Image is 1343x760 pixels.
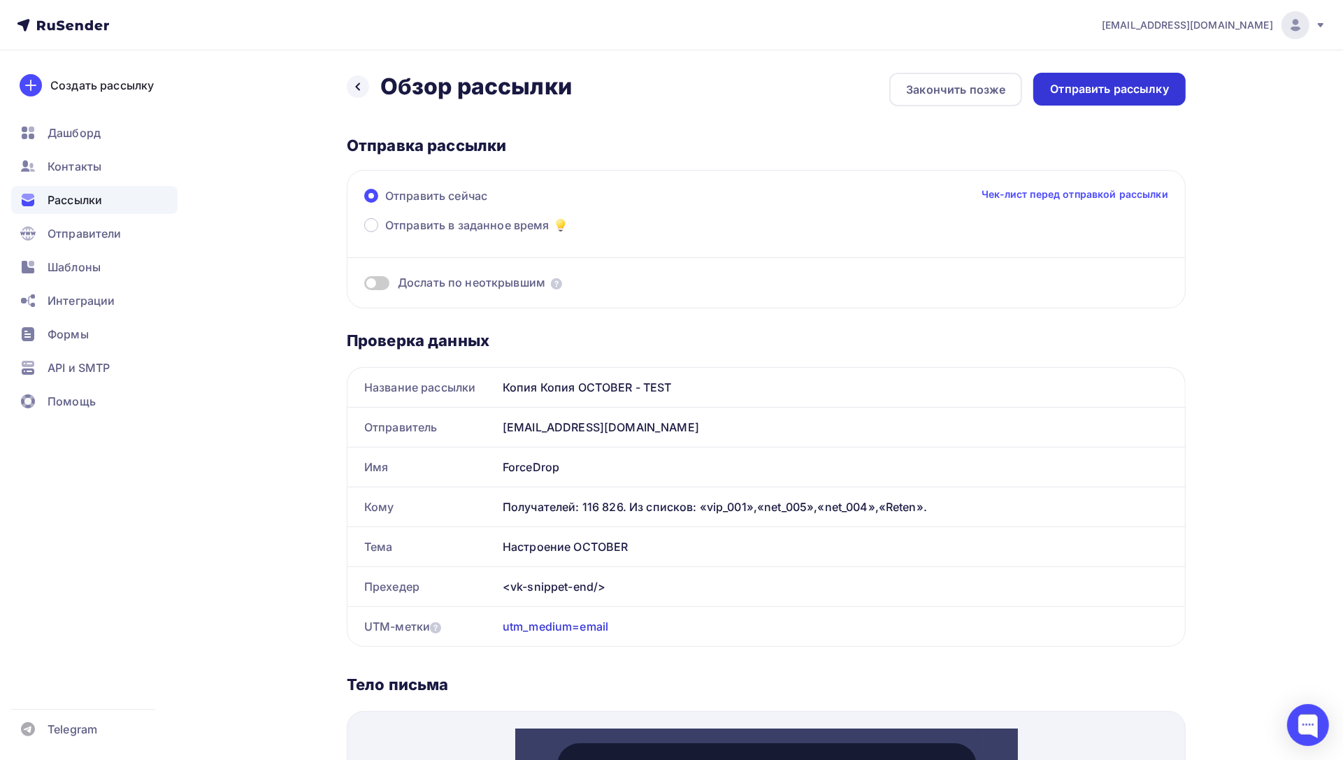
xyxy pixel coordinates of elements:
strong: OCTOBER [182,415,321,445]
a: Шаблоны [11,253,178,281]
div: Создать рассылку [50,77,154,94]
span: [EMAIL_ADDRESS][DOMAIN_NAME] [1102,18,1273,32]
p: Здравствуйте! [62,340,441,357]
div: Отправка рассылки [347,136,1186,155]
a: Активировать промокод [59,469,445,506]
strong: Детали [62,561,122,580]
div: utm_medium=email [503,618,608,635]
p: Вы запросили промокод — и мы рады подтвердить, что он был активирован для вашего аккаунта на . [62,357,441,391]
div: [EMAIL_ADDRESS][DOMAIN_NAME] [497,408,1185,447]
a: [EMAIL_ADDRESS][DOMAIN_NAME] [1102,11,1326,39]
strong: Forcedrop [254,376,309,388]
strong: Значение [62,603,115,615]
span: Интеграции [48,292,115,309]
div: Настроение OCTOBER [497,527,1185,566]
div: Прехедер [347,567,497,606]
a: Рассылки [11,186,178,214]
p: : [DATE] [62,618,441,635]
div: Отправить рассылку [1050,81,1169,97]
div: Проверка данных [347,331,1186,350]
span: Формы [48,326,89,343]
div: UTM-метки [364,618,441,635]
span: Дослать по неоткрывшим [398,275,545,291]
span: Помощь [48,393,96,410]
a: Отправители [11,220,178,248]
span: Отправители [48,225,122,242]
a: Чек-лист перед отправкой рассылки [982,187,1168,201]
span: Шаблоны [48,259,101,275]
strong: Срок действия [62,620,145,632]
h2: Обзор рассылки [380,73,572,101]
span: Отправить сейчас [385,187,487,204]
div: Копия Копия OCTOBER - TEST [497,368,1185,407]
div: ForceDrop [497,447,1185,487]
div: Закончить позже [906,81,1005,98]
strong: Запрос промокода успешен! [62,304,299,323]
span: API и SMTP [48,359,110,376]
span: Рассылки [48,192,102,208]
div: Название рассылки [347,368,497,407]
p: : 40% [62,601,441,618]
div: Получателей: 116 826. Из списков: «vip_001»,«net_005»,«net_004»,«Reten». [503,499,1168,515]
a: Формы [11,320,178,348]
span: Дашборд [48,124,101,141]
div: Имя [347,447,497,487]
span: Контакты [48,158,101,175]
div: <vk-snippet-end/> [497,567,1185,606]
div: Тело письма [347,675,1186,694]
a: Дашборд [11,119,178,147]
a: Контакты [11,152,178,180]
div: Тема [347,527,497,566]
span: Отправить в заданное время [385,217,550,234]
span: Telegram [48,721,97,738]
div: Кому [347,487,497,526]
div: Отправитель [347,408,497,447]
